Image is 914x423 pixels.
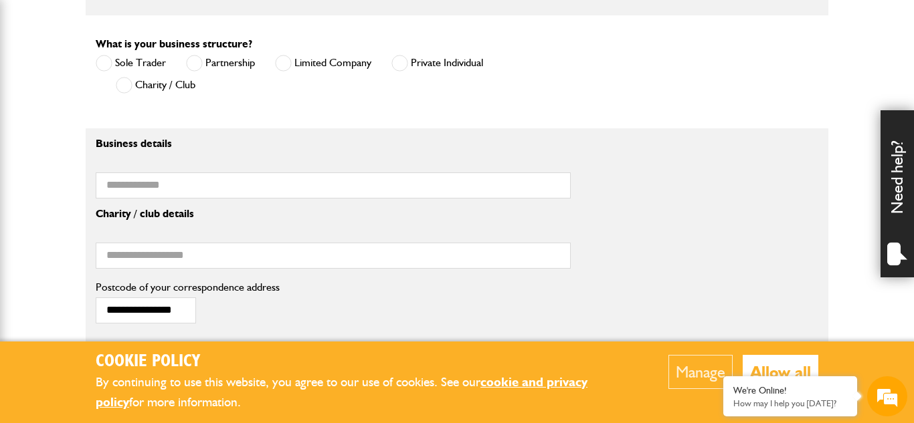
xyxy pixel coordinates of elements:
label: Postcode of your correspondence address [96,282,571,293]
img: d_20077148190_company_1631870298795_20077148190 [23,74,56,93]
div: Minimize live chat window [219,7,252,39]
label: Limited Company [275,55,371,72]
button: Allow all [743,355,818,389]
div: We're Online! [733,385,847,396]
div: Chat with us now [70,75,225,92]
p: How may I help you today? [733,398,847,408]
label: Sole Trader [96,55,166,72]
input: Enter your last name [17,124,244,153]
textarea: Type your message and hit 'Enter' [17,242,244,317]
em: Start Chat [182,328,243,346]
input: Enter your phone number [17,202,244,232]
h2: Cookie Policy [96,351,628,372]
label: Charity / Club [116,77,195,94]
button: Manage [668,355,733,389]
p: Charity / club details [96,208,571,219]
label: Partnership [186,55,255,72]
label: Private Individual [391,55,483,72]
input: Enter your email address [17,163,244,192]
p: By continuing to use this website, you agree to our use of cookies. See our for more information. [96,372,628,413]
div: Need help? [881,110,914,277]
label: What is your business structure? [96,39,252,49]
p: Business details [96,138,571,149]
